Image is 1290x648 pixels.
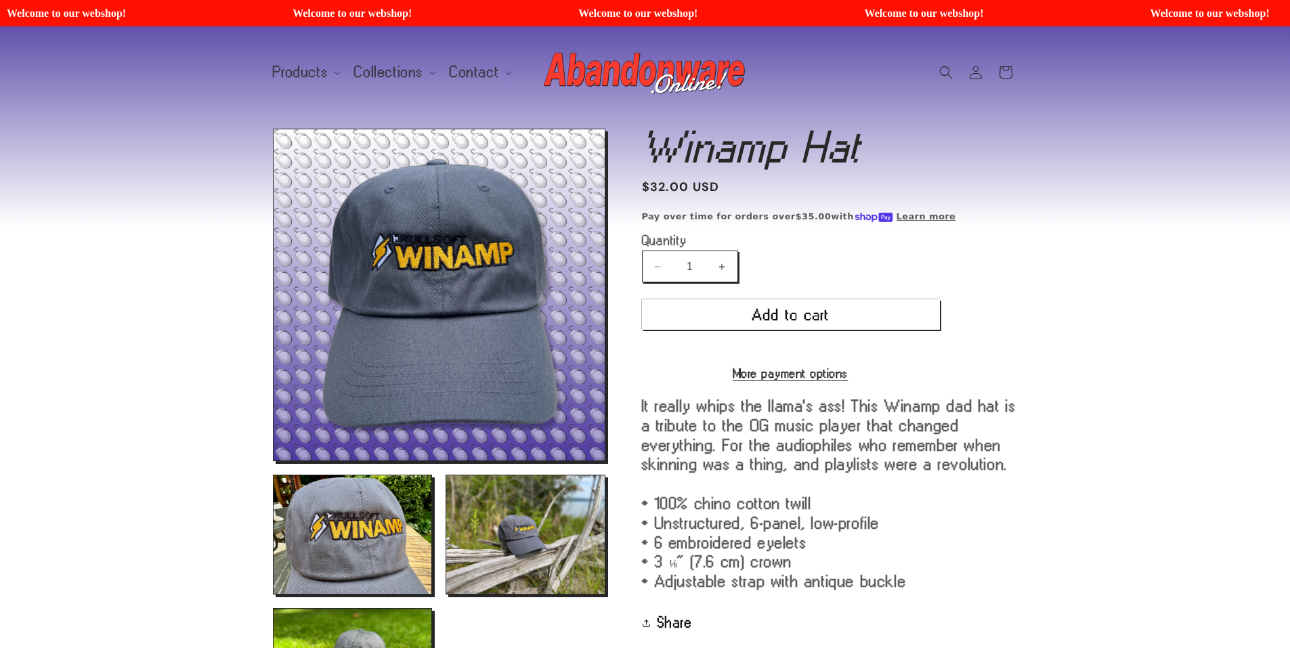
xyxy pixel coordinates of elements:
[5,7,273,20] span: Welcome to our webshop!
[642,396,1018,591] div: It really whips the llama's ass! This Winamp dad hat is a tribute to the OG music player that cha...
[354,66,423,79] span: Collections
[442,58,517,87] summary: Contact
[538,40,752,104] a: Abandonware
[544,45,747,100] img: Abandonware
[642,608,693,638] summary: Share
[642,299,940,330] button: Add to cart
[642,129,1018,165] h1: Winamp Hat
[273,66,328,79] span: Products
[346,58,442,87] summary: Collections
[862,7,1130,20] span: Welcome to our webshop!
[450,66,499,79] span: Contact
[642,178,720,196] span: $32.00 USD
[642,367,940,379] a: More payment options
[576,7,844,20] span: Welcome to our webshop!
[642,234,940,247] label: Quantity
[931,58,961,87] summary: Search
[291,7,559,20] span: Welcome to our webshop!
[265,58,347,87] summary: Products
